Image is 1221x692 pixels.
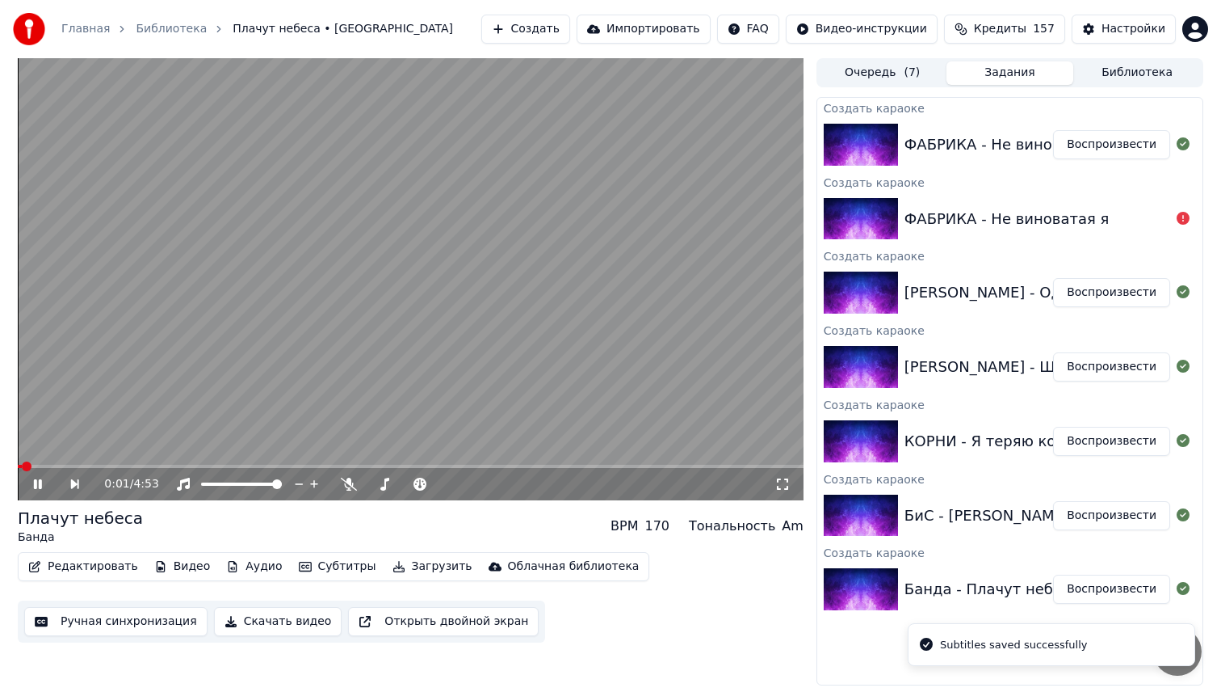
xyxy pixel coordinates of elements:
div: ФАБРИКА - Не виноватая я [904,208,1109,230]
button: Скачать видео [214,607,342,636]
button: Аудио [220,555,288,578]
div: Настройки [1101,21,1165,37]
button: Видео [148,555,217,578]
button: Задания [946,61,1074,85]
div: Банда [18,530,143,546]
div: Тональность [689,517,775,536]
div: 170 [644,517,669,536]
span: 0:01 [104,476,129,492]
div: Плачут небеса [18,507,143,530]
div: Банда - Плачут небеса [904,578,1079,601]
button: Воспроизвести [1053,130,1170,159]
div: ФАБРИКА - Не виноватая я [904,133,1109,156]
div: БиС - [PERSON_NAME] [904,504,1069,527]
div: Создать караоке [817,98,1202,117]
a: Главная [61,21,110,37]
div: Subtitles saved successfully [940,637,1087,653]
div: Облачная библиотека [508,559,640,575]
button: Ручная синхронизация [24,607,208,636]
button: Кредиты157 [944,15,1065,44]
span: 157 [1033,21,1055,37]
button: Воспроизвести [1053,427,1170,456]
div: КОРНИ - Я теряю корни [904,430,1084,453]
div: Создать караоке [817,395,1202,414]
div: Создать караоке [817,246,1202,265]
div: Am [782,517,804,536]
button: Загрузить [386,555,479,578]
div: BPM [610,517,638,536]
button: Редактировать [22,555,145,578]
span: Кредиты [974,21,1026,37]
div: Создать караоке [817,469,1202,488]
button: Импортировать [577,15,711,44]
button: Открыть двойной экран [348,607,539,636]
div: Создать караоке [817,320,1202,340]
div: Создать караоке [817,542,1202,562]
a: Библиотека [136,21,207,37]
span: 4:53 [133,476,158,492]
button: Воспроизвести [1053,501,1170,530]
nav: breadcrumb [61,21,453,37]
button: FAQ [717,15,779,44]
div: [PERSON_NAME] - Одна звезда [904,281,1136,304]
button: Настройки [1072,15,1176,44]
div: / [104,476,143,492]
span: ( 7 ) [904,65,920,81]
button: Воспроизвести [1053,278,1170,307]
button: Воспроизвести [1053,575,1170,604]
button: Библиотека [1073,61,1201,85]
span: Плачут небеса • [GEOGRAPHIC_DATA] [233,21,453,37]
button: Создать [481,15,570,44]
div: [PERSON_NAME] - Шоколадный заяц [904,356,1181,378]
button: Очередь [819,61,946,85]
div: Создать караоке [817,172,1202,192]
button: Видео-инструкции [786,15,938,44]
img: youka [13,13,45,45]
button: Воспроизвести [1053,352,1170,382]
button: Субтитры [292,555,383,578]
